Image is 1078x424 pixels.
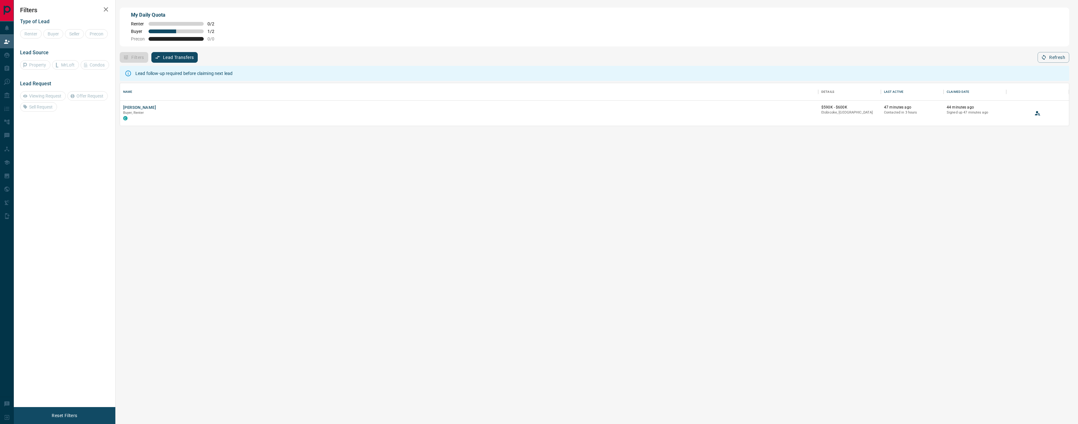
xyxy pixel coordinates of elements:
[131,29,145,34] span: Buyer
[123,105,156,111] button: [PERSON_NAME]
[818,83,881,101] div: Details
[123,111,144,115] span: Buyer, Renter
[884,83,903,101] div: Last Active
[1034,110,1041,116] svg: View Lead
[947,105,1003,110] p: 44 minutes ago
[48,410,81,421] button: Reset Filters
[131,36,145,41] span: Precon
[944,83,1006,101] div: Claimed Date
[207,29,221,34] span: 1 / 2
[151,52,198,63] button: Lead Transfers
[131,21,145,26] span: Renter
[1038,52,1069,63] button: Refresh
[207,21,221,26] span: 0 / 2
[20,6,109,14] h2: Filters
[131,11,221,19] p: My Daily Quota
[821,83,834,101] div: Details
[947,110,1003,115] p: Signed up 47 minutes ago
[123,116,128,120] div: condos.ca
[881,83,944,101] div: Last Active
[821,110,878,115] p: Etobicoke, [GEOGRAPHIC_DATA]
[947,83,970,101] div: Claimed Date
[884,105,940,110] p: 47 minutes ago
[120,83,818,101] div: Name
[207,36,221,41] span: 0 / 0
[123,83,133,101] div: Name
[20,81,51,87] span: Lead Request
[135,68,233,79] div: Lead follow-up required before claiming next lead
[20,50,49,56] span: Lead Source
[20,19,50,24] span: Type of Lead
[821,105,878,110] p: $590K - $600K
[884,110,940,115] p: Contacted in 3 hours
[1033,109,1042,118] button: View Lead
